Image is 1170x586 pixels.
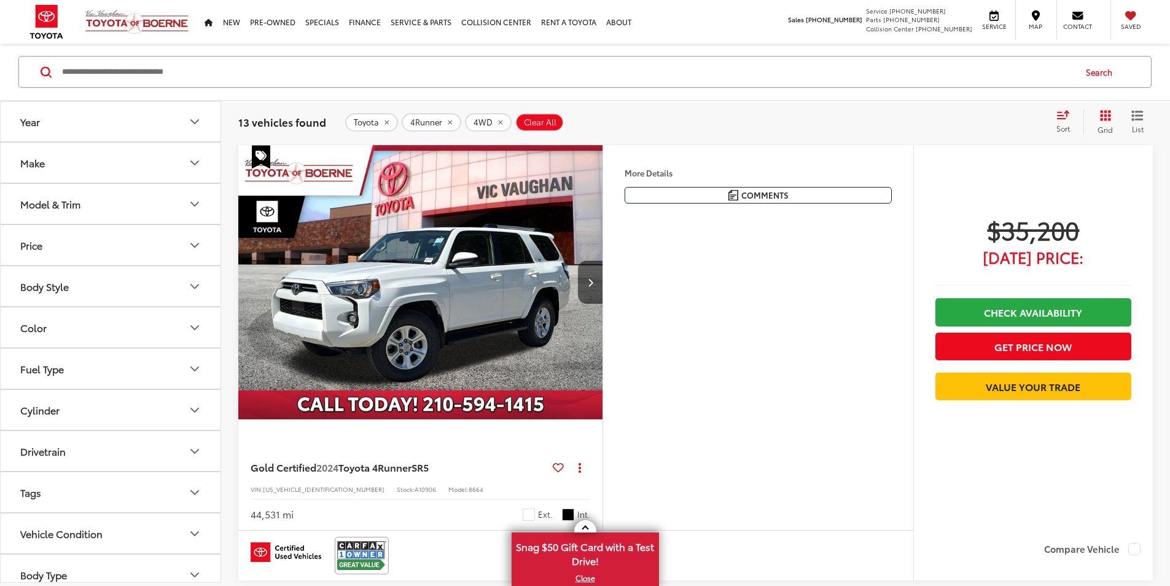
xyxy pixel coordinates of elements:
[187,362,202,376] div: Fuel Type
[1074,57,1130,87] button: Search
[252,145,270,168] span: Special
[187,114,202,129] div: Year
[187,403,202,418] div: Cylinder
[20,528,103,539] div: Vehicle Condition
[263,485,384,494] span: [US_VEHICLE_IDENTIFICATION_NUMBER]
[187,238,202,253] div: Price
[579,462,581,472] span: dropdown dots
[1022,22,1049,31] span: Map
[20,363,64,374] div: Fuel Type
[1,184,222,224] button: Model & TrimModel & Trim
[20,486,41,498] div: Tags
[85,9,189,34] img: Vic Vaughan Toyota of Boerne
[935,373,1131,400] a: Value Your Trade
[1098,124,1113,134] span: Grid
[866,15,881,24] span: Parts
[411,460,429,474] span: SR5
[1,349,222,389] button: Fuel TypeFuel Type
[20,445,66,457] div: Drivetrain
[1,266,222,306] button: Body StyleBody Style
[187,485,202,500] div: Tags
[1,225,222,265] button: PricePrice
[187,320,202,335] div: Color
[187,156,202,170] div: Make
[935,214,1131,245] span: $35,200
[251,461,548,474] a: Gold Certified2024Toyota 4RunnerSR5
[20,280,69,292] div: Body Style
[1,307,222,347] button: ColorColor
[187,444,202,459] div: Drivetrain
[20,157,45,168] div: Make
[515,113,564,131] button: Clear All
[187,197,202,212] div: Model & Trim
[251,542,321,562] img: Toyota Certified Used Vehicles
[524,117,556,127] span: Clear All
[728,190,738,200] img: Comments
[20,239,42,251] div: Price
[187,526,202,541] div: Vehicle Condition
[1063,22,1092,31] span: Contact
[1,513,222,553] button: Vehicle ConditionVehicle Condition
[577,509,590,520] span: Int.
[578,261,603,304] button: Next image
[866,6,887,15] span: Service
[538,509,553,520] span: Ext.
[935,333,1131,360] button: Get Price Now
[569,456,590,478] button: Actions
[935,251,1131,263] span: [DATE] Price:
[251,485,263,494] span: VIN:
[889,6,946,15] span: [PHONE_NUMBER]
[415,485,436,494] span: A10906
[354,117,379,127] span: Toyota
[1050,109,1083,134] button: Select sort value
[1117,22,1144,31] span: Saved
[469,485,483,494] span: 8664
[345,113,398,131] button: remove Toyota
[397,485,415,494] span: Stock:
[741,189,789,201] span: Comments
[866,24,914,33] span: Collision Center
[251,460,316,474] span: Gold Certified
[1122,109,1153,134] button: List View
[20,569,67,580] div: Body Type
[410,117,442,127] span: 4Runner
[1083,109,1122,134] button: Grid View
[1,431,222,471] button: DrivetrainDrivetrain
[935,298,1131,326] a: Check Availability
[562,509,574,521] span: Graphite
[474,117,493,127] span: 4WD
[523,509,535,521] span: White
[402,113,461,131] button: remove 4Runner
[916,24,972,33] span: [PHONE_NUMBER]
[251,507,294,521] div: 44,531 mi
[238,145,604,419] div: 2024 Toyota 4Runner SR5 0
[338,460,411,474] span: Toyota 4Runner
[1,143,222,183] button: MakeMake
[20,322,47,333] div: Color
[238,145,604,420] img: 2024 Toyota 4Runner SR5
[465,113,512,131] button: remove 4WD
[238,145,604,419] a: 2024 Toyota 4Runner SR52024 Toyota 4Runner SR52024 Toyota 4Runner SR52024 Toyota 4Runner SR5
[1131,123,1144,133] span: List
[1044,543,1141,555] label: Compare Vehicle
[187,279,202,294] div: Body Style
[806,15,862,24] span: [PHONE_NUMBER]
[513,534,658,571] span: Snag $50 Gift Card with a Test Drive!
[448,485,469,494] span: Model:
[20,198,80,210] div: Model & Trim
[20,404,60,416] div: Cylinder
[980,22,1008,31] span: Service
[61,57,1074,87] input: Search by Make, Model, or Keyword
[788,15,804,24] span: Sales
[1056,123,1070,133] span: Sort
[625,187,892,204] button: Comments
[1,390,222,430] button: CylinderCylinder
[1,101,222,141] button: YearYear
[1,472,222,512] button: TagsTags
[337,539,386,572] img: View CARFAX report
[883,15,940,24] span: [PHONE_NUMBER]
[316,460,338,474] span: 2024
[238,114,326,129] span: 13 vehicles found
[625,168,892,177] h4: More Details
